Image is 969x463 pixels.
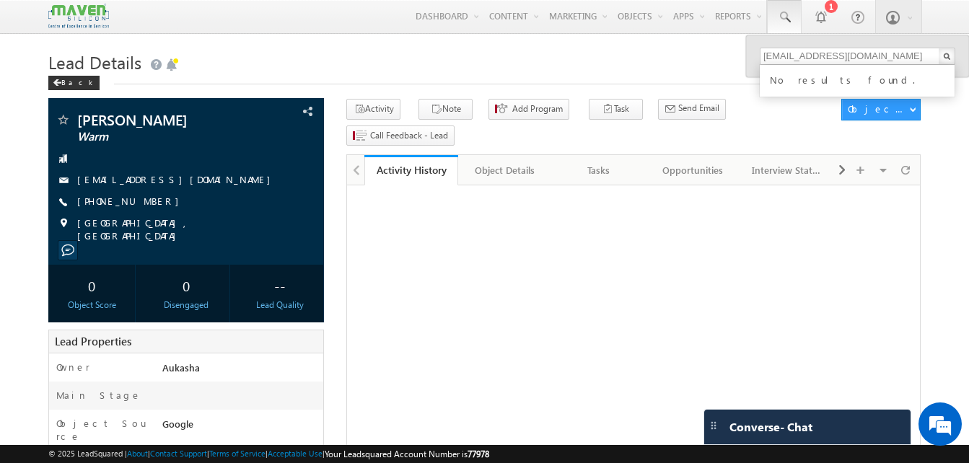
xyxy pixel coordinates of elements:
div: Disengaged [146,299,226,312]
div: Object Details [470,162,539,179]
a: Back [48,75,107,87]
a: Opportunities [646,155,740,185]
span: [GEOGRAPHIC_DATA], [GEOGRAPHIC_DATA] [77,216,299,242]
button: Send Email [658,99,726,120]
a: About [127,449,148,458]
img: Custom Logo [48,4,109,29]
a: [EMAIL_ADDRESS][DOMAIN_NAME] [77,173,278,185]
div: Back [48,76,100,90]
button: Task [589,99,643,120]
a: Object Details [458,155,552,185]
span: [PHONE_NUMBER] [77,195,186,209]
span: Send Email [678,102,719,115]
span: Warm [77,130,247,144]
div: Tasks [564,162,633,179]
a: Contact Support [150,449,207,458]
button: Add Program [488,99,569,120]
span: 77978 [468,449,489,459]
span: Lead Details [48,50,141,74]
span: Converse - Chat [729,420,812,433]
span: [PERSON_NAME] [77,113,247,127]
label: Owner [56,361,90,374]
span: Your Leadsquared Account Number is [325,449,489,459]
div: No results found. [767,69,960,88]
div: 0 [146,272,226,299]
label: Object Source [56,417,149,443]
span: Call Feedback - Lead [370,129,448,142]
div: Google [159,417,323,437]
button: Object Actions [841,99,921,120]
div: Lead Quality [240,299,320,312]
button: Activity [346,99,400,120]
a: Terms of Service [209,449,266,458]
img: carter-drag [708,420,719,431]
a: Activity History [364,155,458,185]
span: Add Program [512,102,563,115]
div: Activity History [375,163,447,177]
button: Call Feedback - Lead [346,125,455,146]
input: Search Objects [760,48,955,65]
a: Acceptable Use [268,449,323,458]
a: Interview Status [740,155,834,185]
a: Tasks [553,155,646,185]
span: Aukasha [162,361,200,374]
div: Opportunities [658,162,727,179]
span: © 2025 LeadSquared | | | | | [48,447,489,461]
div: -- [240,272,320,299]
button: Note [418,99,473,120]
div: Interview Status [752,162,821,179]
div: 0 [52,272,131,299]
span: Lead Properties [55,334,131,348]
div: Object Actions [848,102,909,115]
label: Main Stage [56,389,141,402]
div: Object Score [52,299,131,312]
